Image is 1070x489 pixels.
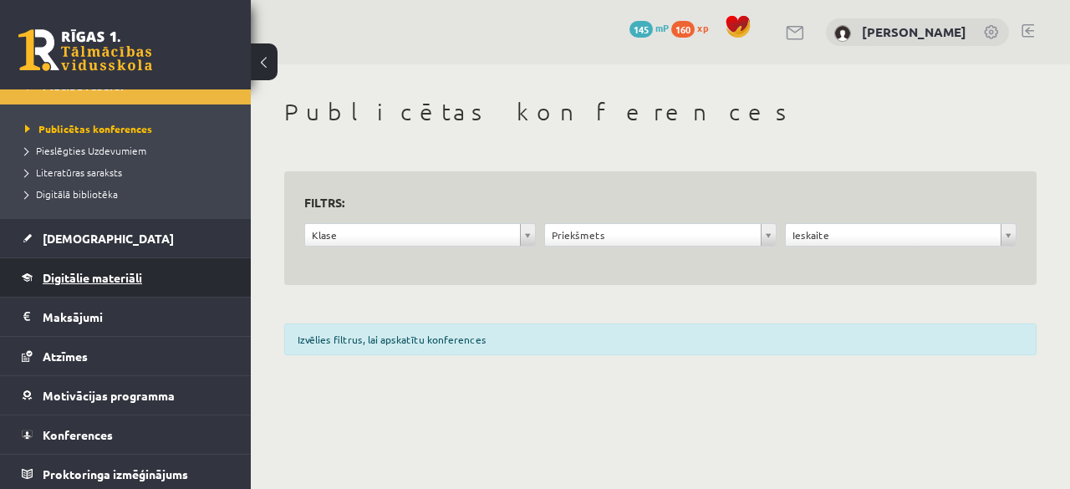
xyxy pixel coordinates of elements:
[25,186,234,201] a: Digitālā bibliotēka
[22,376,230,415] a: Motivācijas programma
[786,224,1016,246] a: Ieskaite
[22,258,230,297] a: Digitālie materiāli
[43,349,88,364] span: Atzīmes
[304,191,996,214] h3: Filtrs:
[22,415,230,454] a: Konferences
[25,144,146,157] span: Pieslēgties Uzdevumiem
[43,231,174,246] span: [DEMOGRAPHIC_DATA]
[25,122,152,135] span: Publicētas konferences
[312,224,513,246] span: Klase
[671,21,695,38] span: 160
[305,224,535,246] a: Klase
[697,21,708,34] span: xp
[25,187,118,201] span: Digitālā bibliotēka
[43,270,142,285] span: Digitālie materiāli
[22,298,230,336] a: Maksājumi
[22,337,230,375] a: Atzīmes
[22,219,230,257] a: [DEMOGRAPHIC_DATA]
[792,224,994,246] span: Ieskaite
[284,323,1037,355] div: Izvēlies filtrus, lai apskatītu konferences
[43,466,188,481] span: Proktoringa izmēģinājums
[629,21,669,34] a: 145 mP
[18,29,152,71] a: Rīgas 1. Tālmācības vidusskola
[43,427,113,442] span: Konferences
[25,165,234,180] a: Literatūras saraksts
[862,23,966,40] a: [PERSON_NAME]
[545,224,775,246] a: Priekšmets
[284,98,1037,126] h1: Publicētas konferences
[834,25,851,42] img: Emīlija Petriņiča
[629,21,653,38] span: 145
[25,121,234,136] a: Publicētas konferences
[43,298,230,336] legend: Maksājumi
[552,224,753,246] span: Priekšmets
[655,21,669,34] span: mP
[25,166,122,179] span: Literatūras saraksts
[671,21,716,34] a: 160 xp
[43,388,175,403] span: Motivācijas programma
[25,143,234,158] a: Pieslēgties Uzdevumiem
